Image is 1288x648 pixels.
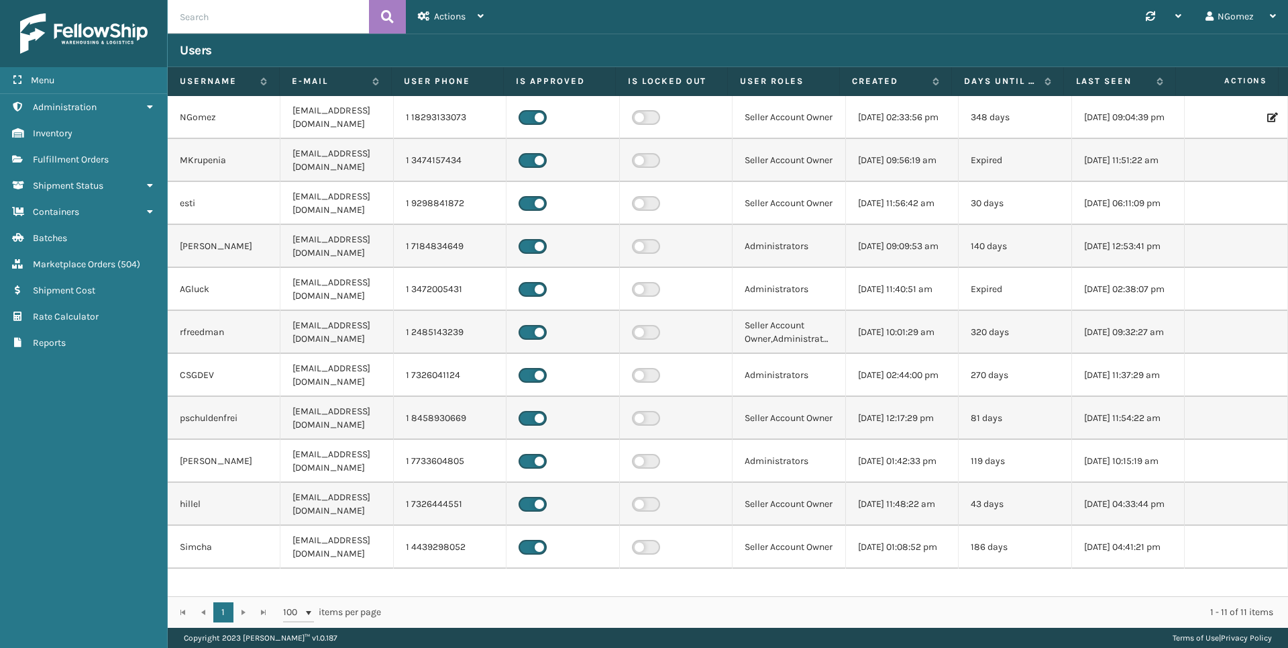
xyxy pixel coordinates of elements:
[394,354,506,397] td: 1 7326041124
[959,440,1071,483] td: 119 days
[733,311,845,354] td: Seller Account Owner,Administrators
[168,268,280,311] td: AGluck
[280,483,393,526] td: [EMAIL_ADDRESS][DOMAIN_NAME]
[168,483,280,526] td: hillel
[959,225,1071,268] td: 140 days
[394,397,506,440] td: 1 8458930669
[959,354,1071,397] td: 270 days
[1072,354,1185,397] td: [DATE] 11:37:29 am
[180,75,254,87] label: Username
[846,139,959,182] td: [DATE] 09:56:19 am
[740,75,827,87] label: User Roles
[959,139,1071,182] td: Expired
[168,354,280,397] td: CSGDEV
[33,285,95,296] span: Shipment Cost
[280,268,393,311] td: [EMAIL_ADDRESS][DOMAIN_NAME]
[1072,440,1185,483] td: [DATE] 10:15:19 am
[1072,182,1185,225] td: [DATE] 06:11:09 pm
[733,483,845,526] td: Seller Account Owner
[33,311,99,322] span: Rate Calculator
[394,440,506,483] td: 1 7733604805
[846,225,959,268] td: [DATE] 09:09:53 am
[20,13,148,54] img: logo
[1221,633,1272,643] a: Privacy Policy
[964,75,1038,87] label: Days until password expires
[959,483,1071,526] td: 43 days
[394,225,506,268] td: 1 7184834649
[846,268,959,311] td: [DATE] 11:40:51 am
[1072,268,1185,311] td: [DATE] 02:38:07 pm
[1267,113,1275,122] i: Edit
[280,354,393,397] td: [EMAIL_ADDRESS][DOMAIN_NAME]
[280,182,393,225] td: [EMAIL_ADDRESS][DOMAIN_NAME]
[733,440,845,483] td: Administrators
[394,96,506,139] td: 1 18293133073
[394,182,506,225] td: 1 9298841872
[1072,311,1185,354] td: [DATE] 09:32:27 am
[394,483,506,526] td: 1 7326444551
[283,606,303,619] span: 100
[1072,526,1185,569] td: [DATE] 04:41:21 pm
[33,154,109,165] span: Fulfillment Orders
[33,180,103,191] span: Shipment Status
[394,311,506,354] td: 1 2485143239
[33,232,67,244] span: Batches
[733,354,845,397] td: Administrators
[959,268,1071,311] td: Expired
[283,602,381,622] span: items per page
[31,75,54,86] span: Menu
[33,128,72,139] span: Inventory
[1072,397,1185,440] td: [DATE] 11:54:22 am
[733,139,845,182] td: Seller Account Owner
[168,397,280,440] td: pschuldenfrei
[1072,96,1185,139] td: [DATE] 09:04:39 pm
[33,206,79,218] span: Containers
[846,311,959,354] td: [DATE] 10:01:29 am
[733,225,845,268] td: Administrators
[1072,225,1185,268] td: [DATE] 12:53:41 pm
[959,96,1071,139] td: 348 days
[184,628,337,648] p: Copyright 2023 [PERSON_NAME]™ v 1.0.187
[33,101,97,113] span: Administration
[33,259,115,270] span: Marketplace Orders
[846,440,959,483] td: [DATE] 01:42:33 pm
[846,96,959,139] td: [DATE] 02:33:56 pm
[1173,633,1219,643] a: Terms of Use
[280,440,393,483] td: [EMAIL_ADDRESS][DOMAIN_NAME]
[1072,139,1185,182] td: [DATE] 11:51:22 am
[394,139,506,182] td: 1 3474157434
[168,311,280,354] td: rfreedman
[117,259,140,270] span: ( 504 )
[180,42,212,58] h3: Users
[846,354,959,397] td: [DATE] 02:44:00 pm
[168,526,280,569] td: Simcha
[733,182,845,225] td: Seller Account Owner
[846,526,959,569] td: [DATE] 01:08:52 pm
[394,526,506,569] td: 1 4439298052
[733,397,845,440] td: Seller Account Owner
[168,440,280,483] td: [PERSON_NAME]
[168,225,280,268] td: [PERSON_NAME]
[733,526,845,569] td: Seller Account Owner
[404,75,491,87] label: User phone
[846,483,959,526] td: [DATE] 11:48:22 am
[846,397,959,440] td: [DATE] 12:17:29 pm
[846,182,959,225] td: [DATE] 11:56:42 am
[33,337,66,349] span: Reports
[516,75,603,87] label: Is Approved
[280,311,393,354] td: [EMAIL_ADDRESS][DOMAIN_NAME]
[852,75,926,87] label: Created
[280,526,393,569] td: [EMAIL_ADDRESS][DOMAIN_NAME]
[168,182,280,225] td: esti
[733,96,845,139] td: Seller Account Owner
[959,526,1071,569] td: 186 days
[1173,628,1272,648] div: |
[628,75,715,87] label: Is Locked Out
[280,96,393,139] td: [EMAIL_ADDRESS][DOMAIN_NAME]
[280,397,393,440] td: [EMAIL_ADDRESS][DOMAIN_NAME]
[168,139,280,182] td: MKrupenia
[959,311,1071,354] td: 320 days
[959,182,1071,225] td: 30 days
[959,397,1071,440] td: 81 days
[280,139,393,182] td: [EMAIL_ADDRESS][DOMAIN_NAME]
